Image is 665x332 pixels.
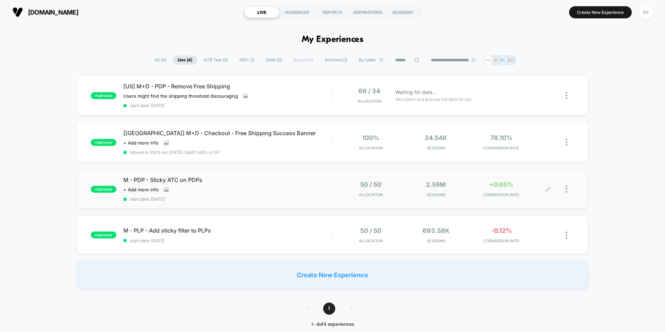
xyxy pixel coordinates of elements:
p: IK [494,58,497,63]
h1: My Experiences [302,35,364,45]
img: close [566,231,567,239]
div: AS [639,6,653,19]
span: 2.59M [426,181,446,188]
span: 693.58k [423,227,450,234]
img: Visually logo [12,7,23,17]
button: [DOMAIN_NAME] [10,7,80,18]
span: By Label [359,58,375,63]
span: published [91,231,116,238]
span: CONVERSION RATE [470,238,532,243]
span: -0.12% [491,227,512,234]
span: Allocation [359,238,383,243]
span: Users might find the shipping threshold discouraging [123,93,238,99]
span: Waiting for data... [395,88,436,96]
img: end [471,58,476,62]
span: published [91,186,116,193]
div: + 4 [483,55,493,65]
span: + Add more info [123,187,159,192]
button: Create New Experience [569,6,632,18]
span: 50 / 50 [360,227,381,234]
span: start date: [DATE] [123,103,332,108]
div: AUDIENCES [280,7,315,18]
p: RL [500,58,506,63]
span: A/B Test ( 3 ) [198,55,233,65]
span: Allocation [359,146,383,150]
span: 66 / 34 [358,87,380,95]
img: close [566,185,567,193]
span: Sessions [405,238,467,243]
div: REPORTS [315,7,350,18]
span: +0.65% [489,181,513,188]
span: 34.54k [425,134,447,141]
p: BM [507,58,514,63]
span: M - PLP - Add sticky filter to PLPs [123,227,332,234]
div: LIVE [244,7,280,18]
span: 100% [362,134,379,141]
span: start date: [DATE] [123,238,332,243]
img: close [566,139,567,146]
span: published [91,92,116,99]
span: CONVERSION RATE [470,146,532,150]
span: Archived ( 1 ) [320,55,353,65]
span: Draft ( 2 ) [261,55,287,65]
div: INSPIRATIONS [350,7,385,18]
img: close [566,92,567,99]
span: [DOMAIN_NAME] [28,9,78,16]
span: Live ( 4 ) [172,55,197,65]
span: [[GEOGRAPHIC_DATA]] M+D - Checkout - Free Shipping Success Banner [123,130,332,137]
span: Moved to 100% on: [DATE] . Uplift: 1.83% in CR [130,150,219,155]
div: 1 - 4 of 4 experiences [299,322,366,327]
span: 50 / 50 [360,181,381,188]
span: M - PDP - Sticky ATC on PDPs [123,176,332,183]
span: Sessions [405,192,467,197]
button: AS [637,5,655,19]
span: All ( 6 ) [149,55,171,65]
span: 78.10% [490,134,513,141]
div: Create New Experience [77,261,588,289]
span: 1 [323,303,335,315]
span: We collect and process the data for you [395,96,472,103]
span: 100% ( 1 ) [234,55,260,65]
span: Allocation [359,192,383,197]
span: start date: [DATE] [123,196,332,202]
span: + Add more info [123,140,159,146]
span: Sessions [405,146,467,150]
div: ACADEMY [385,7,421,18]
span: published [91,139,116,146]
span: CONVERSION RATE [470,192,532,197]
span: [US] M+D - PDP - Remove Free Shipping [123,83,332,90]
span: Allocation [357,99,381,104]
